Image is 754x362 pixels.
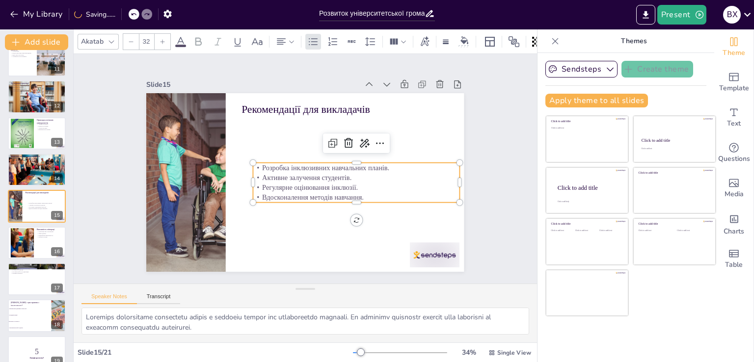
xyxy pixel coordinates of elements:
p: Активне залучення студентів. [252,151,445,244]
div: Click to add text [551,127,621,129]
div: Add images, graphics, shapes or video [714,171,754,206]
div: Click to add text [641,148,706,150]
div: Column Count [387,34,409,50]
p: Співпраця між учасниками. [11,90,63,92]
div: Click to add text [639,230,670,232]
p: Вплив на громаду. [37,125,63,127]
div: 14 [51,174,63,183]
span: Традиційні лекції [9,314,51,315]
p: Успішні стратегії. [37,123,63,125]
p: Регулярне оцінювання інклюзії. [248,160,440,253]
p: Як подолати виклики? [11,82,63,85]
p: Навчання для викладачів. [11,85,63,87]
p: Розробка інклюзивних навчальних планів. [256,142,449,235]
p: Стереотипи. [11,50,34,52]
p: Співпраця між учасниками. [37,231,63,233]
div: Layout [482,34,498,50]
div: 16 [51,247,63,256]
div: Click to add body [558,200,619,202]
p: 5 [11,346,63,357]
button: Create theme [621,61,693,78]
div: Border settings [440,34,451,50]
button: Apply theme to all slides [545,94,648,107]
div: Add charts and graphs [714,206,754,241]
p: Відсутність ресурсів. [11,54,34,56]
div: Slide 15 [193,23,390,118]
span: Ігнорування потреб студентів [9,327,51,328]
div: В Х [723,6,741,24]
p: Аналіз програм. [37,127,63,129]
div: Click to add title [551,222,621,226]
div: Click to add title [639,171,709,175]
button: My Library [7,6,67,22]
p: Вплив культур. [11,159,63,161]
div: Akatab [79,35,106,48]
div: Text effects [417,34,432,50]
p: Переваги інклюзії. [11,273,63,275]
p: Постійна робота та адаптація. [11,271,63,273]
span: Table [725,259,743,270]
div: 14 [8,154,66,186]
button: Add slide [5,34,68,50]
p: Розробка інклюзивних навчальних планів. [27,203,65,205]
button: Speaker Notes [81,293,137,304]
span: Використання адаптивних технологій [9,308,51,309]
p: Приклади успішних університетів [37,119,63,124]
p: Важливість співпраці [37,228,63,231]
p: [PERSON_NAME] з цих практик є інклюзивною? [11,301,49,307]
p: Порівняння підходів. [11,158,63,160]
div: 15 [51,211,63,220]
div: 16 [8,227,66,259]
div: 18 [51,320,63,329]
button: Export to PowerPoint [636,5,655,25]
div: Get real-time input from your audience [714,135,754,171]
p: Регулярне оцінювання інклюзії. [27,206,65,208]
p: Рекомендації для викладачів [269,82,463,180]
span: Position [508,36,520,48]
div: Add a table [714,241,754,277]
div: Click to add text [575,230,597,232]
div: 18 [8,299,66,332]
input: Insert title [319,6,425,21]
p: Рекомендації для викладачів [25,192,63,195]
span: Questions [718,154,750,164]
div: Click to add text [551,230,573,232]
div: 17 [8,263,66,295]
div: 11 [51,65,63,74]
span: Single View [497,349,531,357]
div: 11 [8,44,66,77]
p: Суперечності в політиках. [11,55,34,57]
span: Theme [723,48,745,58]
p: Забезпечення ресурсів. [11,88,63,90]
p: Ефективні практики. [11,163,63,165]
span: Template [719,83,749,94]
p: Підвищення ефективності. [37,234,63,236]
span: Media [725,189,744,200]
p: Нові ідеї для України. [11,161,63,163]
p: Вивчення результатів. [37,129,63,130]
div: Click to add title [639,222,709,226]
div: 13 [8,117,66,150]
p: Вдосконалення методів навчання. [244,169,436,262]
button: В Х [723,5,741,25]
strong: Готові до тесту? [30,357,44,359]
div: Click to add text [677,230,708,232]
p: Активне залучення студентів. [27,205,65,207]
div: 17 [51,284,63,292]
p: Themes [563,29,704,53]
div: 12 [51,102,63,110]
div: 13 [51,138,63,147]
span: Charts [724,226,744,237]
div: 15 [8,190,66,222]
p: Вдосконалення методів навчання. [27,208,65,210]
p: Інклюзія в міжнародному контексті [11,155,63,158]
button: Sendsteps [545,61,618,78]
p: Потреба в зусиллях. [11,269,63,271]
div: Saving...... [74,10,115,19]
p: Інклюзія є важливим ресурсом. [11,267,63,269]
button: Present [657,5,706,25]
p: Підсумки [11,264,63,267]
div: Click to add title [642,138,707,143]
div: Change the overall theme [714,29,754,65]
div: Click to add title [551,120,621,123]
